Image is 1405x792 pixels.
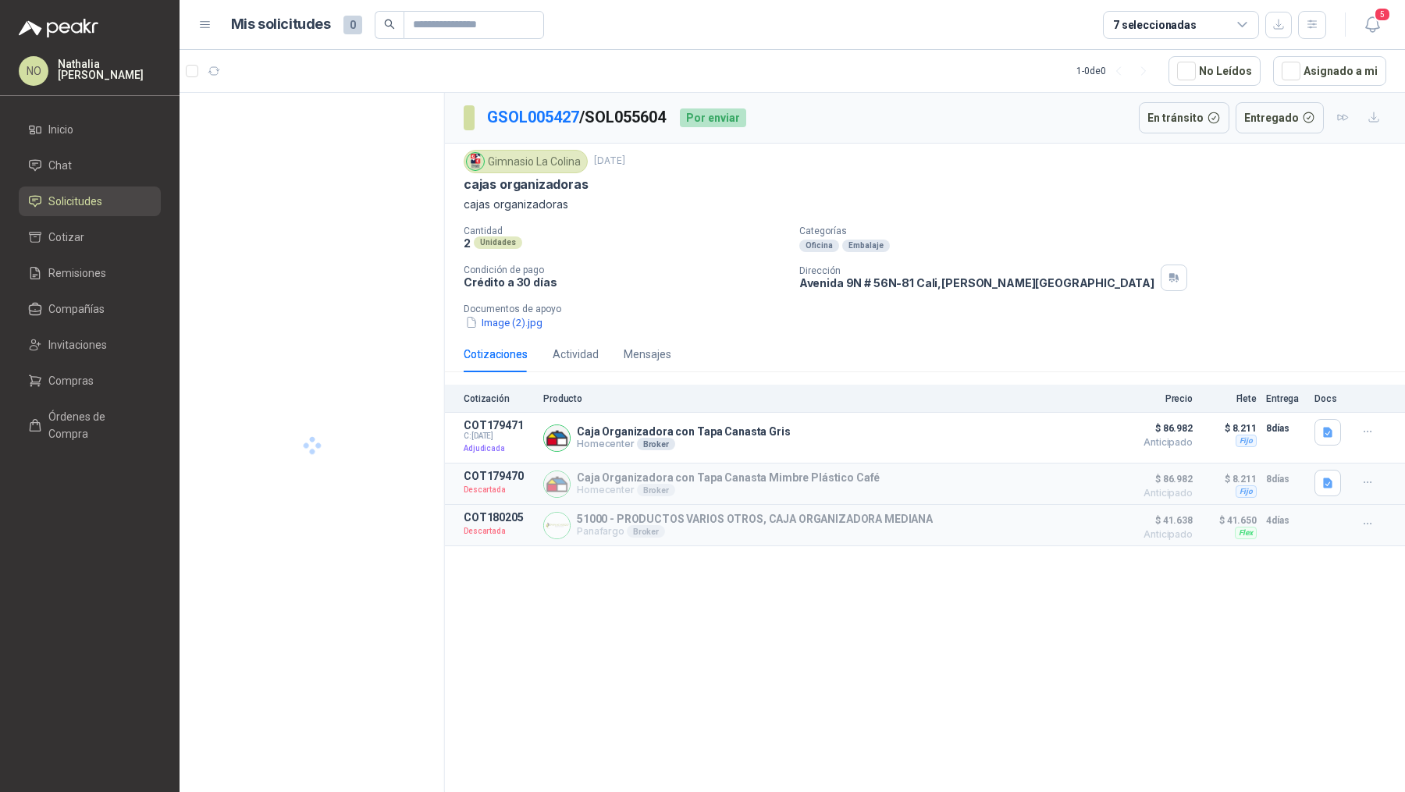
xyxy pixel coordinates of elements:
[464,304,1399,314] p: Documentos de apoyo
[19,258,161,288] a: Remisiones
[464,482,534,498] p: Descartada
[48,408,146,442] span: Órdenes de Compra
[1139,102,1229,133] button: En tránsito
[343,16,362,34] span: 0
[1235,527,1257,539] div: Flex
[1202,470,1257,488] p: $ 8.211
[1374,7,1391,22] span: 5
[464,314,544,331] button: Image (2).jpg
[637,484,675,496] div: Broker
[799,240,839,252] div: Oficina
[1273,56,1386,86] button: Asignado a mi
[19,366,161,396] a: Compras
[231,13,331,36] h1: Mis solicitudes
[1266,511,1305,530] p: 4 días
[544,513,570,538] img: Company Logo
[464,511,534,524] p: COT180205
[544,425,570,451] img: Company Logo
[48,336,107,353] span: Invitaciones
[464,432,534,441] span: C: [DATE]
[464,265,787,275] p: Condición de pago
[577,513,933,525] p: 51000 - PRODUCTOS VARIOS OTROS, CAJA ORGANIZADORA MEDIANA
[1236,102,1325,133] button: Entregado
[1076,59,1156,83] div: 1 - 0 de 0
[1236,485,1257,498] div: Fijo
[594,154,625,169] p: [DATE]
[48,121,73,138] span: Inicio
[48,193,102,210] span: Solicitudes
[1115,530,1193,539] span: Anticipado
[58,59,161,80] p: Nathalia [PERSON_NAME]
[464,419,534,432] p: COT179471
[464,236,471,250] p: 2
[464,524,534,539] p: Descartada
[1202,419,1257,438] p: $ 8.211
[464,226,787,236] p: Cantidad
[842,240,890,252] div: Embalaje
[487,105,667,130] p: / SOL055604
[19,330,161,360] a: Invitaciones
[1115,488,1193,498] span: Anticipado
[487,108,579,126] a: GSOL005427
[1266,419,1305,438] p: 8 días
[680,108,746,127] div: Por enviar
[1202,511,1257,530] p: $ 41.650
[48,229,84,246] span: Cotizar
[1115,438,1193,447] span: Anticipado
[1168,56,1261,86] button: No Leídos
[48,265,106,282] span: Remisiones
[1115,470,1193,488] span: $ 86.982
[1113,16,1197,34] div: 7 seleccionadas
[577,525,933,538] p: Panafargo
[627,525,665,538] div: Broker
[19,402,161,449] a: Órdenes de Compra
[464,346,528,363] div: Cotizaciones
[1115,393,1193,404] p: Precio
[467,153,484,170] img: Company Logo
[577,425,791,438] p: Caja Organizadora con Tapa Canasta Gris
[799,226,1399,236] p: Categorías
[624,346,671,363] div: Mensajes
[464,150,588,173] div: Gimnasio La Colina
[464,441,534,456] p: Adjudicada
[474,236,522,249] div: Unidades
[1202,393,1257,404] p: Flete
[19,151,161,180] a: Chat
[553,346,599,363] div: Actividad
[19,115,161,144] a: Inicio
[19,56,48,86] div: NO
[637,438,675,450] div: Broker
[1236,435,1257,447] div: Fijo
[464,393,534,404] p: Cotización
[1266,470,1305,488] p: 8 días
[1266,393,1305,404] p: Entrega
[48,300,105,318] span: Compañías
[1358,11,1386,39] button: 5
[1314,393,1346,404] p: Docs
[577,484,880,496] p: Homecenter
[48,372,94,389] span: Compras
[464,470,534,482] p: COT179470
[48,157,72,174] span: Chat
[799,265,1154,276] p: Dirección
[577,438,791,450] p: Homecenter
[1115,511,1193,530] span: $ 41.638
[464,275,787,289] p: Crédito a 30 días
[543,393,1105,404] p: Producto
[1115,419,1193,438] span: $ 86.982
[464,196,1386,213] p: cajas organizadoras
[19,19,98,37] img: Logo peakr
[19,186,161,216] a: Solicitudes
[384,19,395,30] span: search
[544,471,570,497] img: Company Logo
[19,222,161,252] a: Cotizar
[799,276,1154,289] p: Avenida 9N # 56N-81 Cali , [PERSON_NAME][GEOGRAPHIC_DATA]
[464,176,589,193] p: cajas organizadoras
[19,294,161,324] a: Compañías
[577,471,880,484] p: Caja Organizadora con Tapa Canasta Mimbre Plástico Café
